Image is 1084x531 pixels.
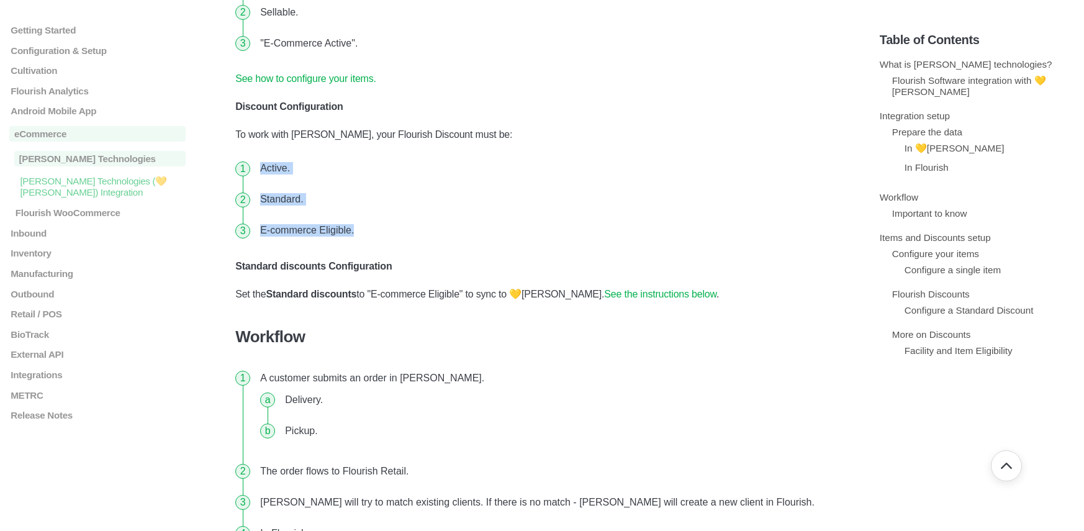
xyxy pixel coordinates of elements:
li: Active. [255,153,849,184]
a: See how to configure your items. [235,73,376,84]
a: Outbound [9,289,186,299]
a: Flourish Discounts [892,289,970,299]
a: Integration setup [880,111,950,121]
li: The order flows to Flourish Retail. [255,456,849,487]
a: METRC [9,390,186,401]
a: Configure your items [892,248,979,259]
a: More on Discounts [892,329,971,340]
a: Configure a Standard Discount [905,305,1034,315]
a: What is [PERSON_NAME] technologies? [880,59,1052,70]
a: Flourish Software integration with 💛[PERSON_NAME] [892,75,1046,97]
a: Manufacturing [9,268,186,279]
a: Android Mobile App [9,106,186,117]
li: Standard. [255,184,849,215]
a: BioTrack [9,329,186,340]
p: Flourish WooCommerce [14,207,186,218]
a: In 💛[PERSON_NAME] [905,143,1005,153]
a: Configure a single item [905,265,1001,275]
a: Items and Discounts setup [880,232,991,243]
li: Delivery. [280,384,844,415]
a: Configuration & Setup [9,45,186,56]
h5: Table of Contents [880,33,1075,47]
strong: Standard discounts Configuration [235,261,392,271]
a: eCommerce [9,126,186,142]
a: Important to know [892,208,967,219]
a: Retail / POS [9,309,186,319]
p: To work with [PERSON_NAME], your Flourish Discount must be: [235,127,849,143]
a: Integrations [9,370,186,380]
li: E-commerce Eligible. [255,215,849,246]
a: [PERSON_NAME] Technologies (💛[PERSON_NAME]) Integration [9,176,186,198]
button: Go back to top of document [991,450,1022,481]
li: Pickup. [280,415,844,447]
a: Getting Started [9,25,186,35]
a: Inbound [9,228,186,238]
a: Workflow [880,192,918,202]
a: In Flourish [905,162,949,173]
li: A customer submits an order in [PERSON_NAME]. [255,363,849,456]
li: [PERSON_NAME] will try to match existing clients. If there is no match - [PERSON_NAME] will creat... [255,487,849,518]
a: Flourish Analytics [9,86,186,96]
a: Facility and Item Eligibility [905,345,1013,356]
p: Set the to "E-commerce Eligible" to sync to 💛[PERSON_NAME]. . [235,286,849,302]
a: Prepare the data [892,127,962,137]
strong: Standard discounts [266,289,357,299]
p: [PERSON_NAME] Technologies (💛[PERSON_NAME]) Integration [19,176,186,198]
a: [PERSON_NAME] Technologies [9,152,186,167]
li: "E-Commerce Active". [255,28,849,59]
a: See the instructions below [604,289,716,299]
a: Cultivation [9,65,186,76]
h3: Workflow [235,327,849,347]
a: Release Notes [9,411,186,421]
a: Flourish WooCommerce [9,207,186,218]
a: Inventory [9,248,186,259]
p: [PERSON_NAME] Technologies [14,152,186,167]
a: External API [9,350,186,360]
section: Table of Contents [880,12,1075,512]
strong: Discount Configuration [235,101,343,112]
